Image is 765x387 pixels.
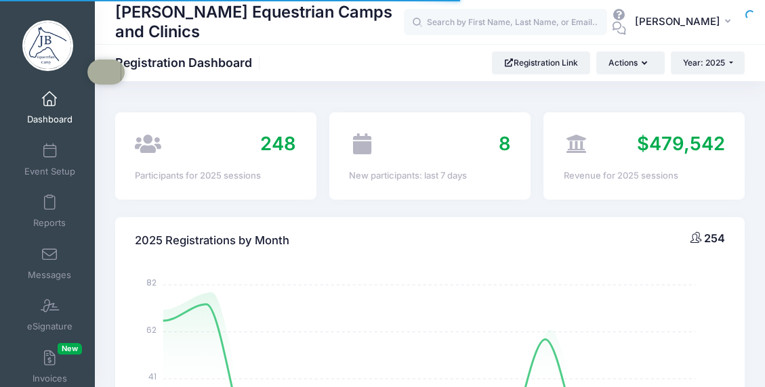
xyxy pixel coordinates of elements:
[671,51,745,74] button: Year: 2025
[492,51,590,74] a: Registration Link
[18,240,82,287] a: Messages
[564,169,725,183] div: Revenue for 2025 sessions
[18,84,82,131] a: Dashboard
[115,55,264,70] h1: Registration Dashboard
[33,218,66,229] span: Reports
[349,169,510,183] div: New participants: last 7 days
[596,51,664,74] button: Actions
[115,1,404,43] h1: [PERSON_NAME] Equestrian Camps and Clinics
[637,132,725,155] span: $479,542
[626,7,745,38] button: [PERSON_NAME]
[146,324,157,336] tspan: 62
[146,277,157,288] tspan: 82
[58,343,82,355] span: New
[18,291,82,338] a: eSignature
[148,371,157,382] tspan: 41
[18,136,82,183] a: Event Setup
[404,9,607,36] input: Search by First Name, Last Name, or Email...
[635,14,720,29] span: [PERSON_NAME]
[33,373,67,384] span: Invoices
[27,321,73,333] span: eSignature
[135,169,296,183] div: Participants for 2025 sessions
[683,58,725,68] span: Year: 2025
[27,114,73,126] span: Dashboard
[704,231,725,245] span: 254
[22,20,73,71] img: Jessica Braswell Equestrian Camps and Clinics
[24,166,75,177] span: Event Setup
[260,132,296,155] span: 248
[499,132,511,155] span: 8
[135,222,289,260] h4: 2025 Registrations by Month
[28,269,71,281] span: Messages
[18,187,82,235] a: Reports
